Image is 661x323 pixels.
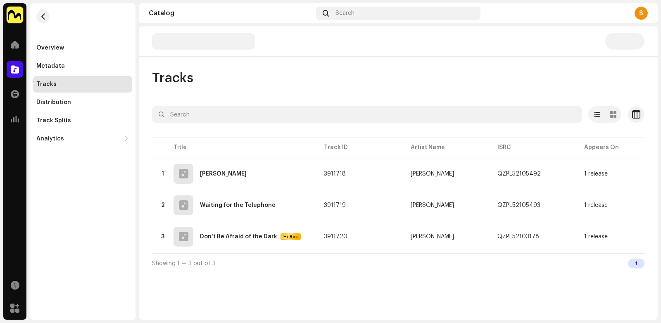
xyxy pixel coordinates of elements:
div: Metadata [36,63,65,69]
div: Tracks [36,81,57,88]
div: [PERSON_NAME] [411,171,454,177]
span: Tracks [152,70,193,86]
span: Hi-Res [281,234,300,240]
div: Don't Be Afraid of the Dark [200,234,277,240]
span: 3911720 [324,234,347,240]
div: Distribution [36,99,71,106]
re-m-nav-dropdown: Analytics [33,131,132,147]
span: 1 release [584,202,658,208]
span: 3911719 [324,202,346,208]
div: Overview [36,45,64,51]
span: 1 release [584,171,658,177]
div: 1 release [584,234,608,240]
span: Vince Cadillac [411,202,484,208]
img: 1276ee5d-5357-4eee-b3c8-6fdbc920d8e6 [7,7,23,23]
div: 1 release [584,202,608,208]
div: 1 release [584,171,608,177]
span: Vince Cadillac [411,171,484,177]
span: 1 release [584,234,658,240]
span: Search [335,10,354,17]
re-m-nav-item: Distribution [33,94,132,111]
div: Angela [200,171,247,177]
input: Search [152,106,582,123]
div: QZPL52105493 [497,202,540,208]
div: S [635,7,648,20]
div: Catalog [149,10,313,17]
span: Vince Cadillac [411,234,484,240]
div: 1 [628,259,644,268]
div: [PERSON_NAME] [411,202,454,208]
re-m-nav-item: Metadata [33,58,132,74]
div: QZPL52103178 [497,234,539,240]
div: Waiting for the Telephone [200,202,276,208]
re-m-nav-item: Overview [33,40,132,56]
div: Analytics [36,135,64,142]
div: Track Splits [36,117,71,124]
div: [PERSON_NAME] [411,234,454,240]
span: 3911718 [324,171,346,177]
span: Showing 1 — 3 out of 3 [152,261,216,266]
re-m-nav-item: Track Splits [33,112,132,129]
re-m-nav-item: Tracks [33,76,132,93]
div: QZPL52105492 [497,171,541,177]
